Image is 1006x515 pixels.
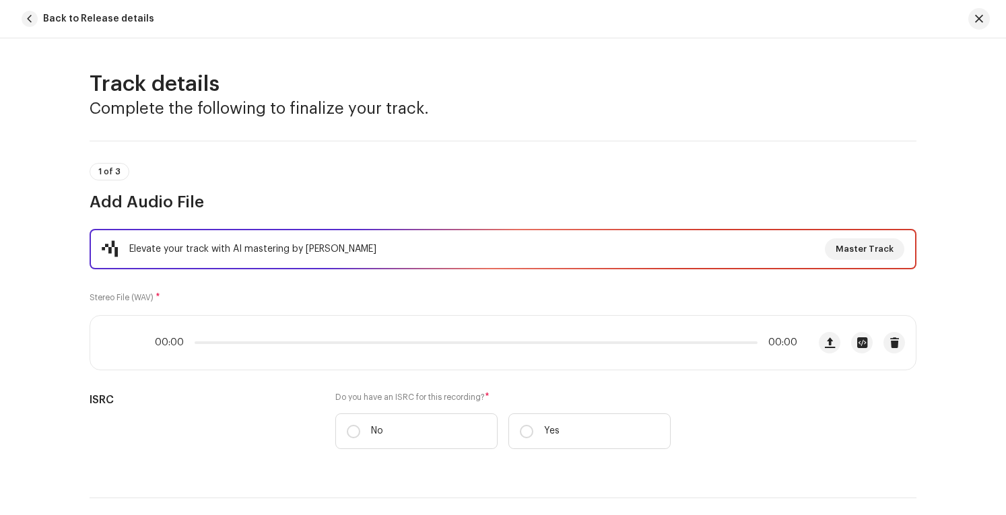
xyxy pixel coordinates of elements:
span: 00:00 [763,337,797,348]
h3: Add Audio File [90,191,916,213]
h5: ISRC [90,392,314,408]
span: Master Track [836,236,894,263]
p: No [371,424,383,438]
h2: Track details [90,71,916,98]
button: Master Track [825,238,904,260]
h3: Complete the following to finalize your track. [90,98,916,119]
p: Yes [544,424,560,438]
div: Elevate your track with AI mastering by [PERSON_NAME] [129,241,376,257]
label: Do you have an ISRC for this recording? [335,392,671,403]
